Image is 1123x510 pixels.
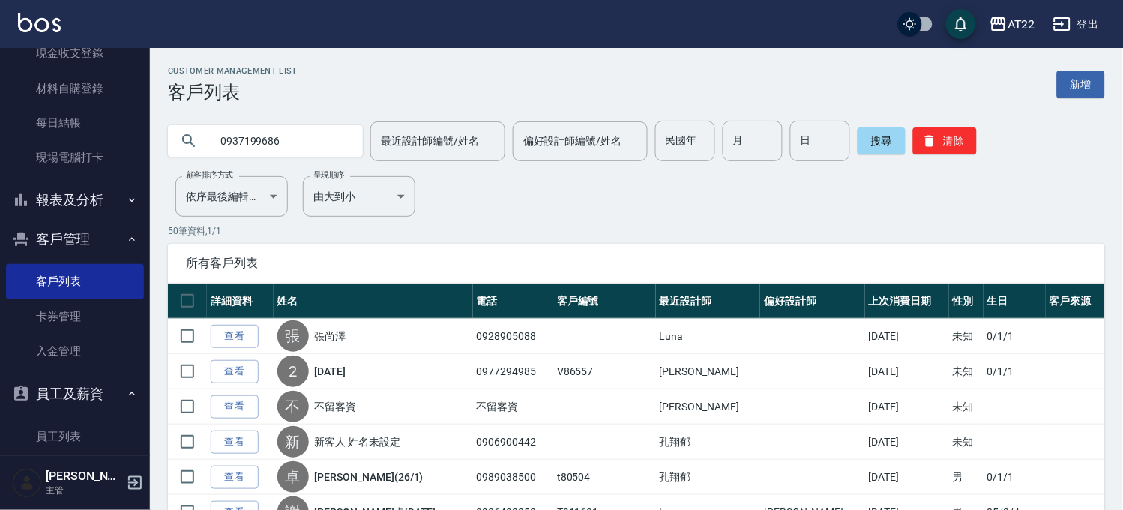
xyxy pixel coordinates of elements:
[949,389,983,424] td: 未知
[473,424,553,460] td: 0906900442
[656,319,760,354] td: Luna
[1047,10,1105,38] button: 登出
[315,434,401,449] a: 新客人 姓名未設定
[210,121,351,161] input: 搜尋關鍵字
[6,454,144,488] a: 全店打卡記錄
[984,319,1046,354] td: 0/1/1
[1046,283,1105,319] th: 客戶來源
[175,176,288,217] div: 依序最後編輯時間
[553,354,656,389] td: V86557
[315,399,357,414] a: 不留客資
[6,264,144,298] a: 客戶列表
[553,460,656,495] td: t80504
[6,71,144,106] a: 材料自購登錄
[865,424,949,460] td: [DATE]
[6,36,144,70] a: 現金收支登錄
[315,328,346,343] a: 張尚澤
[277,391,309,422] div: 不
[46,484,122,497] p: 主管
[315,364,346,379] a: [DATE]
[211,466,259,489] a: 查看
[865,319,949,354] td: [DATE]
[984,460,1046,495] td: 0/1/1
[949,424,983,460] td: 未知
[168,224,1105,238] p: 50 筆資料, 1 / 1
[865,389,949,424] td: [DATE]
[984,283,1046,319] th: 生日
[858,127,906,154] button: 搜尋
[656,424,760,460] td: 孔翔郁
[211,430,259,454] a: 查看
[6,220,144,259] button: 客戶管理
[656,389,760,424] td: [PERSON_NAME]
[6,140,144,175] a: 現場電腦打卡
[473,319,553,354] td: 0928905088
[6,334,144,368] a: 入金管理
[277,320,309,352] div: 張
[313,169,345,181] label: 呈現順序
[12,468,42,498] img: Person
[913,127,977,154] button: 清除
[656,354,760,389] td: [PERSON_NAME]
[211,395,259,418] a: 查看
[274,283,473,319] th: 姓名
[6,181,144,220] button: 報表及分析
[949,319,983,354] td: 未知
[865,460,949,495] td: [DATE]
[6,299,144,334] a: 卡券管理
[473,354,553,389] td: 0977294985
[949,460,983,495] td: 男
[207,283,274,319] th: 詳細資料
[6,106,144,140] a: 每日結帳
[984,9,1041,40] button: AT22
[6,374,144,413] button: 員工及薪資
[168,82,298,103] h3: 客戶列表
[656,460,760,495] td: 孔翔郁
[865,283,949,319] th: 上次消費日期
[1008,15,1035,34] div: AT22
[760,283,864,319] th: 偏好設計師
[865,354,949,389] td: [DATE]
[277,426,309,457] div: 新
[473,389,553,424] td: 不留客資
[186,169,233,181] label: 顧客排序方式
[949,283,983,319] th: 性別
[303,176,415,217] div: 由大到小
[211,360,259,383] a: 查看
[473,283,553,319] th: 電話
[949,354,983,389] td: 未知
[277,355,309,387] div: 2
[6,419,144,454] a: 員工列表
[46,469,122,484] h5: [PERSON_NAME]
[553,283,656,319] th: 客戶編號
[946,9,976,39] button: save
[656,283,760,319] th: 最近設計師
[984,354,1046,389] td: 0/1/1
[315,469,424,484] a: [PERSON_NAME](26/1)
[168,66,298,76] h2: Customer Management List
[18,13,61,32] img: Logo
[1057,70,1105,98] a: 新增
[277,461,309,493] div: 卓
[473,460,553,495] td: 0989038500
[186,256,1087,271] span: 所有客戶列表
[211,325,259,348] a: 查看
